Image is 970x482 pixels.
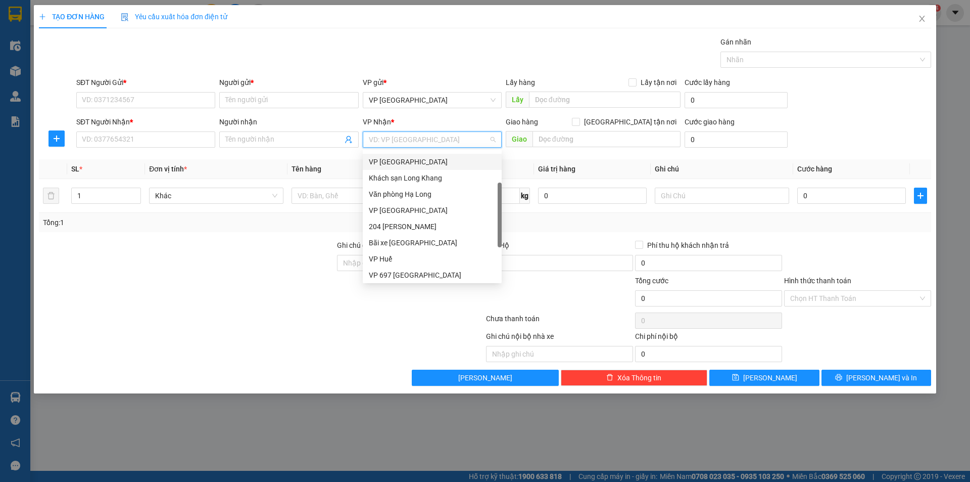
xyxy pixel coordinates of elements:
span: Lấy tận nơi [637,77,681,88]
span: Giao hàng [506,118,538,126]
label: Cước giao hàng [685,118,735,126]
span: Giá trị hàng [538,165,575,173]
span: close [918,15,926,23]
button: Close [908,5,936,33]
div: VP Đà Nẵng [363,202,502,218]
button: plus [48,130,65,147]
label: Ghi chú đơn hàng [337,241,393,249]
input: Ghi chú đơn hàng [337,255,484,271]
div: Bãi xe Thạch Bàn [363,235,502,251]
label: Hình thức thanh toán [784,277,851,285]
span: [PERSON_NAME] [458,372,512,383]
input: Nhập ghi chú [486,346,633,362]
span: delete [606,374,613,382]
span: kg [520,188,530,204]
span: Lấy hàng [506,78,535,86]
div: VP 697 Điện Biên Phủ [363,267,502,283]
div: Khách sạn Long Khang [369,172,496,184]
div: VP [GEOGRAPHIC_DATA] [369,205,496,216]
button: delete [43,188,59,204]
input: Ghi Chú [655,188,789,204]
span: Giao [506,131,532,147]
span: VP Nhận [363,118,391,126]
div: Chưa thanh toán [485,313,634,331]
span: plus [49,135,64,143]
input: Dọc đường [529,92,681,108]
span: Đơn vị tính [149,165,187,173]
div: Người nhận [219,116,358,127]
div: VP [GEOGRAPHIC_DATA] [369,156,496,167]
div: VP Huế [363,251,502,267]
th: Ghi chú [651,159,793,179]
span: TẠO ĐƠN HÀNG [39,13,105,21]
span: Phí thu hộ khách nhận trả [643,240,733,251]
button: save[PERSON_NAME] [709,370,819,386]
span: Tên hàng [292,165,321,173]
span: Thu Hộ [486,241,509,249]
span: user-add [345,136,353,144]
input: Cước giao hàng [685,132,788,148]
img: icon [121,13,129,21]
div: VP gửi [363,77,502,88]
div: Ghi chú nội bộ nhà xe [486,331,633,346]
span: plus [39,13,46,20]
button: [PERSON_NAME] [412,370,559,386]
div: 204 Trần Quang Khải [363,218,502,235]
div: Khách sạn Long Khang [363,170,502,186]
div: Chi phí nội bộ [635,331,782,346]
label: Cước lấy hàng [685,78,730,86]
span: printer [835,374,842,382]
span: Xóa Thông tin [617,372,661,383]
div: VP 697 [GEOGRAPHIC_DATA] [369,270,496,281]
span: plus [914,192,927,200]
button: deleteXóa Thông tin [561,370,708,386]
label: Gán nhãn [720,38,751,46]
span: [GEOGRAPHIC_DATA] tận nơi [580,116,681,127]
div: VP Huế [369,253,496,265]
span: [PERSON_NAME] và In [846,372,917,383]
div: Tổng: 1 [43,217,374,228]
span: save [732,374,739,382]
div: Văn phòng Hạ Long [369,189,496,200]
span: [PERSON_NAME] [743,372,797,383]
span: Lấy [506,92,529,108]
span: SL [71,165,79,173]
div: Người gửi [219,77,358,88]
div: VP Quảng Bình [363,154,502,170]
span: VP Ninh Bình [369,93,496,108]
div: Văn phòng Hạ Long [363,186,502,202]
div: SĐT Người Gửi [76,77,215,88]
input: VD: Bàn, Ghế [292,188,426,204]
span: Tổng cước [635,277,668,285]
span: Cước hàng [797,165,832,173]
button: printer[PERSON_NAME] và In [821,370,931,386]
span: Yêu cầu xuất hóa đơn điện tử [121,13,227,21]
div: Bãi xe [GEOGRAPHIC_DATA] [369,237,496,248]
button: plus [914,188,927,204]
div: SĐT Người Nhận [76,116,215,127]
input: 0 [538,188,647,204]
input: Cước lấy hàng [685,92,788,108]
input: Dọc đường [532,131,681,147]
div: 204 [PERSON_NAME] [369,221,496,232]
span: Khác [155,188,277,203]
